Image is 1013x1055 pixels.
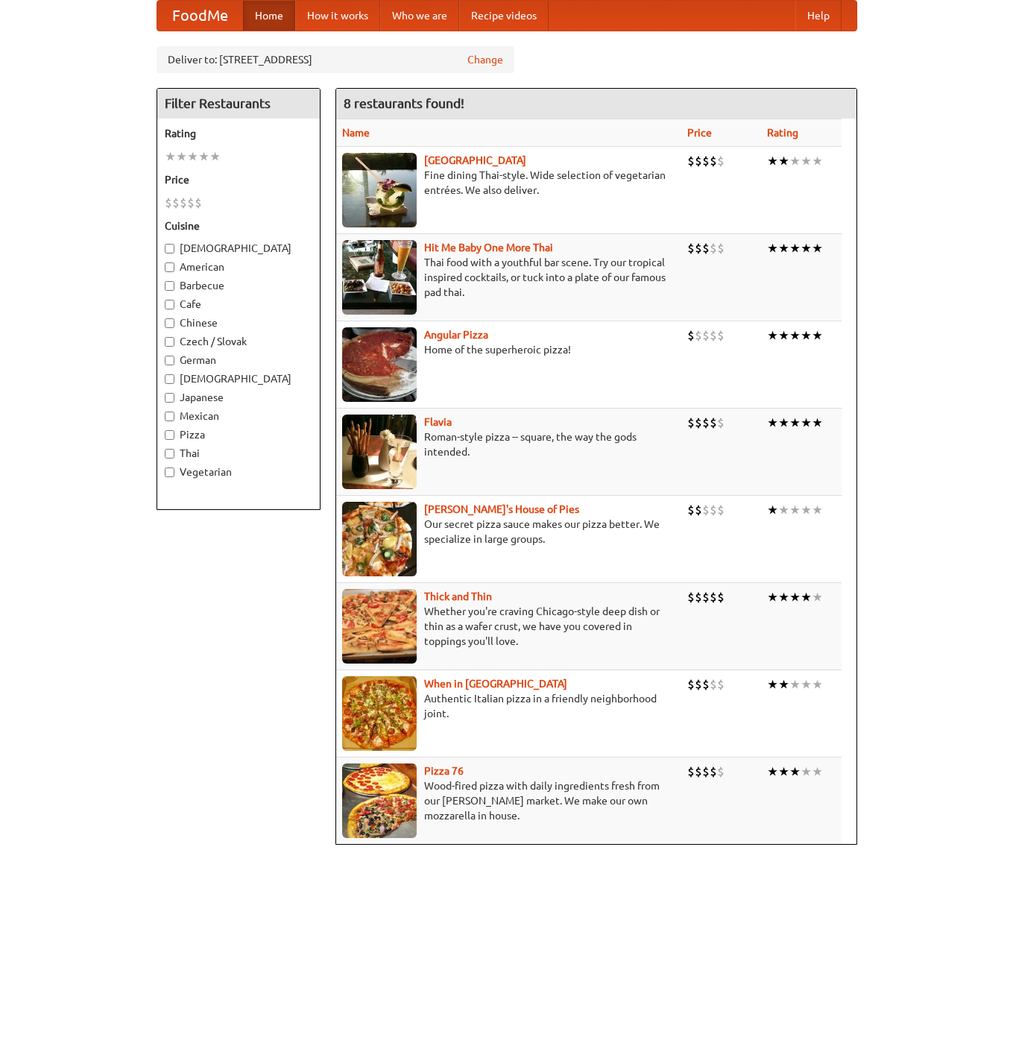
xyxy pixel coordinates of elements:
[812,240,823,256] li: ★
[342,763,417,838] img: pizza76.jpg
[157,1,243,31] a: FoodMe
[187,148,198,165] li: ★
[342,240,417,315] img: babythai.jpg
[342,517,676,547] p: Our secret pizza sauce makes our pizza better. We specialize in large groups.
[342,502,417,576] img: luigis.jpg
[165,315,312,330] label: Chinese
[767,763,778,780] li: ★
[176,148,187,165] li: ★
[801,589,812,605] li: ★
[717,589,725,605] li: $
[342,168,676,198] p: Fine dining Thai-style. Wide selection of vegetarian entrées. We also deliver.
[801,676,812,693] li: ★
[165,281,174,291] input: Barbecue
[801,502,812,518] li: ★
[165,244,174,253] input: [DEMOGRAPHIC_DATA]
[702,240,710,256] li: $
[778,502,789,518] li: ★
[165,126,312,141] h5: Rating
[165,430,174,440] input: Pizza
[702,327,710,344] li: $
[424,329,488,341] a: Angular Pizza
[165,195,172,211] li: $
[801,763,812,780] li: ★
[710,589,717,605] li: $
[687,327,695,344] li: $
[424,678,567,690] b: When in [GEOGRAPHIC_DATA]
[165,393,174,403] input: Japanese
[695,240,702,256] li: $
[165,371,312,386] label: [DEMOGRAPHIC_DATA]
[687,240,695,256] li: $
[695,415,702,431] li: $
[801,153,812,169] li: ★
[687,127,712,139] a: Price
[778,763,789,780] li: ★
[778,240,789,256] li: ★
[424,503,579,515] b: [PERSON_NAME]'s House of Pies
[165,300,174,309] input: Cafe
[165,412,174,421] input: Mexican
[424,591,492,602] a: Thick and Thin
[424,416,452,428] a: Flavia
[812,676,823,693] li: ★
[187,195,195,211] li: $
[695,589,702,605] li: $
[459,1,549,31] a: Recipe videos
[380,1,459,31] a: Who we are
[424,154,526,166] b: [GEOGRAPHIC_DATA]
[342,127,370,139] a: Name
[789,415,801,431] li: ★
[767,153,778,169] li: ★
[695,153,702,169] li: $
[157,89,320,119] h4: Filter Restaurants
[767,127,798,139] a: Rating
[695,676,702,693] li: $
[165,172,312,187] h5: Price
[165,297,312,312] label: Cafe
[789,502,801,518] li: ★
[687,676,695,693] li: $
[687,589,695,605] li: $
[165,337,174,347] input: Czech / Slovak
[710,327,717,344] li: $
[778,153,789,169] li: ★
[789,589,801,605] li: ★
[687,153,695,169] li: $
[789,763,801,780] li: ★
[424,242,553,253] a: Hit Me Baby One More Thai
[342,342,676,357] p: Home of the superheroic pizza!
[702,589,710,605] li: $
[789,153,801,169] li: ★
[767,327,778,344] li: ★
[717,763,725,780] li: $
[165,464,312,479] label: Vegetarian
[198,148,209,165] li: ★
[778,327,789,344] li: ★
[342,778,676,823] p: Wood-fired pizza with daily ingredients fresh from our [PERSON_NAME] market. We make our own mozz...
[687,763,695,780] li: $
[717,502,725,518] li: $
[812,502,823,518] li: ★
[812,589,823,605] li: ★
[165,259,312,274] label: American
[801,327,812,344] li: ★
[695,502,702,518] li: $
[767,589,778,605] li: ★
[165,218,312,233] h5: Cuisine
[702,763,710,780] li: $
[165,353,312,368] label: German
[710,676,717,693] li: $
[778,415,789,431] li: ★
[424,765,464,777] b: Pizza 76
[342,589,417,664] img: thick.jpg
[342,255,676,300] p: Thai food with a youthful bar scene. Try our tropical inspired cocktails, or tuck into a plate of...
[710,502,717,518] li: $
[342,153,417,227] img: satay.jpg
[687,415,695,431] li: $
[180,195,187,211] li: $
[342,429,676,459] p: Roman-style pizza -- square, the way the gods intended.
[812,415,823,431] li: ★
[702,502,710,518] li: $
